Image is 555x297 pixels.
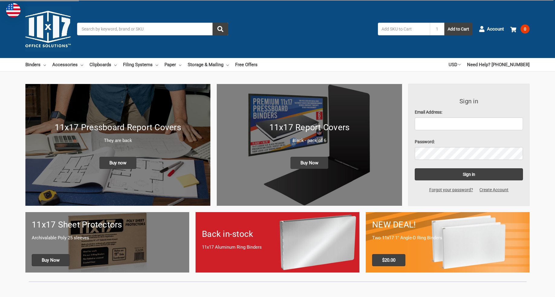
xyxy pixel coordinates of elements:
img: duty and tax information for United States [6,3,21,18]
p: Archivalable Poly 25 sleeves [32,234,183,241]
button: Add to Cart [444,23,472,35]
img: 11x17.com [25,6,71,52]
a: USD [449,58,461,71]
a: 11x17 Binder 2-pack only $20.00 NEW DEAL! Two 11x17 1" Angle-D Ring Binders $20.00 [366,212,530,272]
h3: Sign in [415,97,523,106]
a: Create Account [476,187,512,193]
img: New 11x17 Pressboard Binders [25,84,210,206]
a: 11x17 sheet protectors 11x17 Sheet Protectors Archivalable Poly 25 sleeves Buy Now [25,212,189,272]
p: 11x17 Aluminum Ring Binders [202,244,353,251]
input: Sign in [415,168,523,180]
span: $20.00 [372,254,405,266]
span: Account [487,26,504,33]
a: Storage & Mailing [188,58,229,71]
input: Search by keyword, brand or SKU [77,23,228,35]
a: 11x17 Report Covers 11x17 Report Covers Black - pack of 6 Buy Now [217,84,402,206]
a: Need Help? [PHONE_NUMBER] [467,58,530,71]
span: 0 [521,24,530,34]
span: Buy Now [290,157,328,169]
img: 11x17 Report Covers [217,84,402,206]
a: 0 [510,21,530,37]
a: Paper [164,58,181,71]
a: Accessories [52,58,83,71]
span: Buy Now [32,254,70,266]
p: Two 11x17 1" Angle-D Ring Binders [372,234,523,241]
label: Password: [415,139,523,145]
h1: 11x17 Sheet Protectors [32,218,183,231]
a: Filing Systems [123,58,158,71]
p: Black - pack of 6 [223,137,395,144]
a: Forgot your password? [426,187,476,193]
a: Account [479,21,504,37]
a: Free Offers [235,58,258,71]
a: New 11x17 Pressboard Binders 11x17 Pressboard Report Covers They are back Buy now [25,84,210,206]
span: Buy now [99,157,136,169]
h1: 11x17 Report Covers [223,121,395,134]
a: Clipboards [89,58,117,71]
p: They are back [32,137,204,144]
h1: 11x17 Pressboard Report Covers [32,121,204,134]
a: Back in-stock 11x17 Aluminum Ring Binders [196,212,359,272]
input: Add SKU to Cart [378,23,430,35]
label: Email Address: [415,109,523,115]
h1: NEW DEAL! [372,218,523,231]
h1: Back in-stock [202,228,353,241]
a: Binders [25,58,46,71]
